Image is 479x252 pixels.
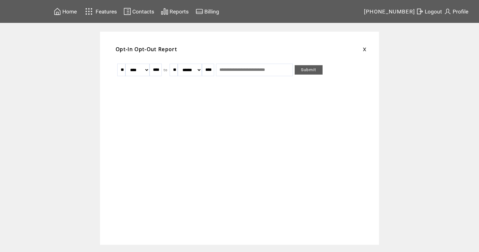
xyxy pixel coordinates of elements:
[96,8,117,15] span: Features
[204,8,219,15] span: Billing
[82,5,118,18] a: Features
[116,46,177,53] span: Opt-In Opt-Out Report
[132,8,154,15] span: Contacts
[415,7,443,16] a: Logout
[160,7,190,16] a: Reports
[453,8,468,15] span: Profile
[295,65,323,75] a: Submit
[425,8,442,15] span: Logout
[124,8,131,15] img: contacts.svg
[161,8,168,15] img: chart.svg
[123,7,155,16] a: Contacts
[444,8,451,15] img: profile.svg
[195,7,220,16] a: Billing
[416,8,424,15] img: exit.svg
[62,8,77,15] span: Home
[83,6,94,17] img: features.svg
[196,8,203,15] img: creidtcard.svg
[170,8,189,15] span: Reports
[53,7,78,16] a: Home
[443,7,469,16] a: Profile
[54,8,61,15] img: home.svg
[364,8,415,15] span: [PHONE_NUMBER]
[164,68,168,72] span: to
